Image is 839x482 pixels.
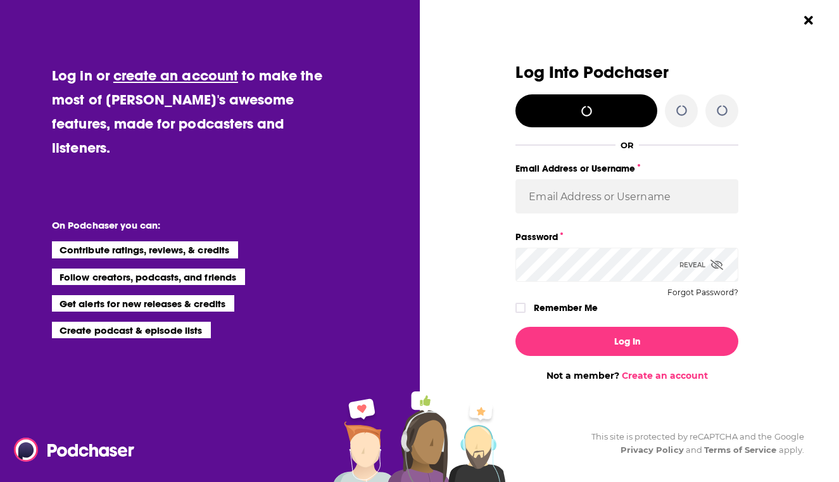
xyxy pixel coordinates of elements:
div: Reveal [679,248,723,282]
li: Create podcast & episode lists [52,322,211,338]
div: Not a member? [515,370,738,381]
img: Podchaser - Follow, Share and Rate Podcasts [14,438,136,462]
div: This site is protected by reCAPTCHA and the Google and apply. [581,430,804,457]
li: Get alerts for new releases & credits [52,295,234,312]
button: Log In [515,327,738,356]
a: Privacy Policy [621,445,684,455]
a: Terms of Service [704,445,777,455]
li: On Podchaser you can: [52,219,305,231]
button: Forgot Password? [667,288,738,297]
input: Email Address or Username [515,179,738,213]
label: Remember Me [534,300,598,316]
a: create an account [113,67,238,84]
a: Create an account [622,370,708,381]
li: Follow creators, podcasts, and friends [52,269,245,285]
label: Email Address or Username [515,160,738,177]
h3: Log Into Podchaser [515,63,738,82]
a: Podchaser - Follow, Share and Rate Podcasts [14,438,125,462]
div: OR [621,140,634,150]
label: Password [515,229,738,245]
li: Contribute ratings, reviews, & credits [52,241,238,258]
button: Close Button [797,8,821,32]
